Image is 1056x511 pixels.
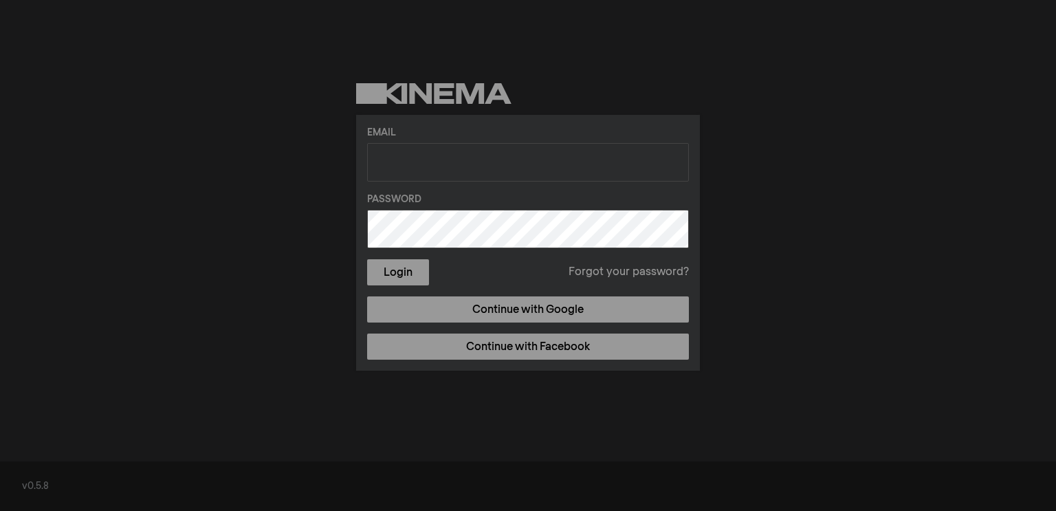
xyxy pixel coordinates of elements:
label: Email [367,126,689,140]
label: Password [367,193,689,207]
button: Login [367,259,429,285]
a: Continue with Facebook [367,334,689,360]
div: v0.5.8 [22,479,1034,494]
a: Forgot your password? [569,264,689,281]
a: Continue with Google [367,296,689,323]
